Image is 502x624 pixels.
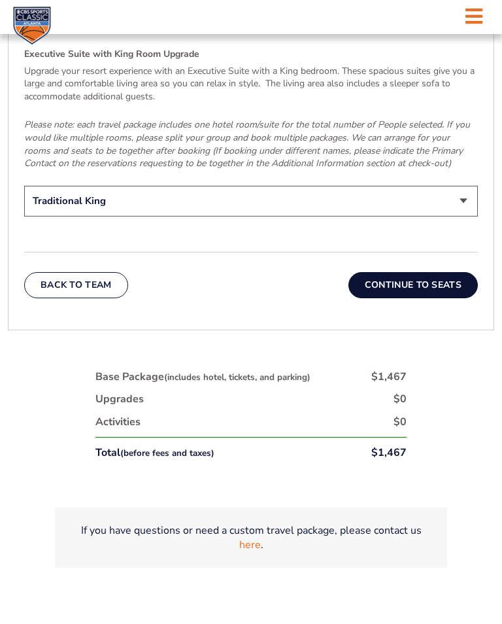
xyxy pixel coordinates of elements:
[95,392,144,406] div: Upgrades
[120,447,214,459] small: (before fees and taxes)
[24,272,128,298] button: Back To Team
[371,445,407,460] div: $1,467
[95,370,310,384] div: Base Package
[71,523,431,553] p: If you have questions or need a custom travel package, please contact us .
[393,392,407,406] div: $0
[239,538,261,552] a: here
[24,65,478,103] p: Upgrade your resort experience with an Executive Suite with a King bedroom. These spacious suites...
[24,48,478,61] h4: Executive Suite with King Room Upgrade
[13,7,51,44] img: CBS Sports Classic
[348,272,478,298] button: Continue To Seats
[371,370,407,384] div: $1,467
[95,415,141,429] div: Activities
[24,118,470,169] em: Please note: each travel package includes one hotel room/suite for the total number of People sel...
[393,415,407,429] div: $0
[164,372,310,383] small: (includes hotel, tickets, and parking)
[95,445,214,460] div: Total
